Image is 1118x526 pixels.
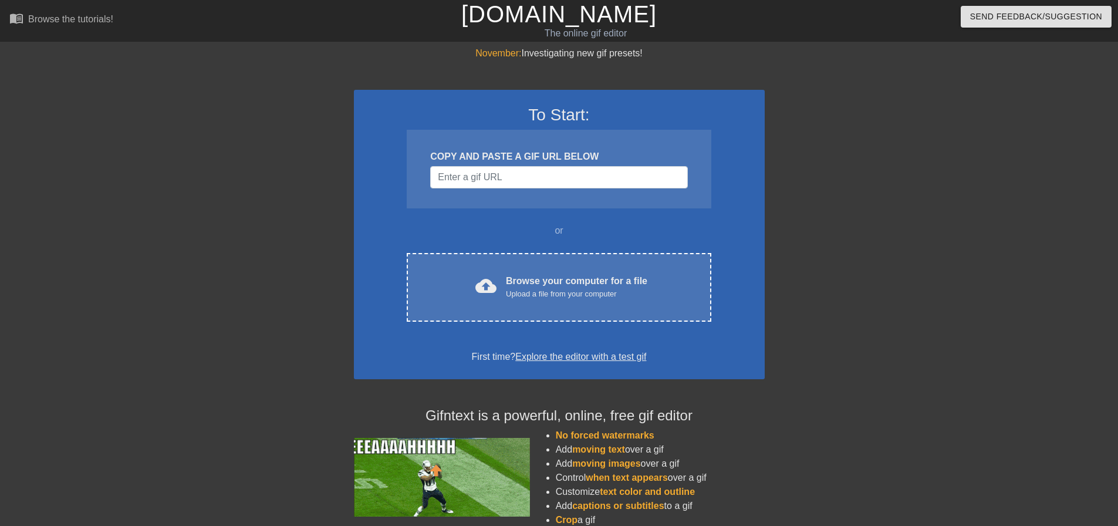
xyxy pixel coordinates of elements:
[572,501,664,511] span: captions or subtitles
[28,14,113,24] div: Browse the tutorials!
[9,11,113,29] a: Browse the tutorials!
[430,166,687,188] input: Username
[379,26,793,41] div: The online gif editor
[354,407,765,424] h4: Gifntext is a powerful, online, free gif editor
[461,1,657,27] a: [DOMAIN_NAME]
[556,471,765,485] li: Control over a gif
[9,11,23,25] span: menu_book
[354,46,765,60] div: Investigating new gif presets!
[600,487,695,497] span: text color and outline
[506,274,647,300] div: Browse your computer for a file
[369,350,749,364] div: First time?
[369,105,749,125] h3: To Start:
[430,150,687,164] div: COPY AND PASTE A GIF URL BELOW
[556,485,765,499] li: Customize
[506,288,647,300] div: Upload a file from your computer
[384,224,734,238] div: or
[475,48,521,58] span: November:
[556,430,654,440] span: No forced watermarks
[556,443,765,457] li: Add over a gif
[572,458,640,468] span: moving images
[556,499,765,513] li: Add to a gif
[354,438,530,517] img: football_small.gif
[586,473,668,483] span: when text appears
[556,457,765,471] li: Add over a gif
[515,352,646,362] a: Explore the editor with a test gif
[475,275,496,296] span: cloud_upload
[961,6,1112,28] button: Send Feedback/Suggestion
[556,515,577,525] span: Crop
[572,444,625,454] span: moving text
[970,9,1102,24] span: Send Feedback/Suggestion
